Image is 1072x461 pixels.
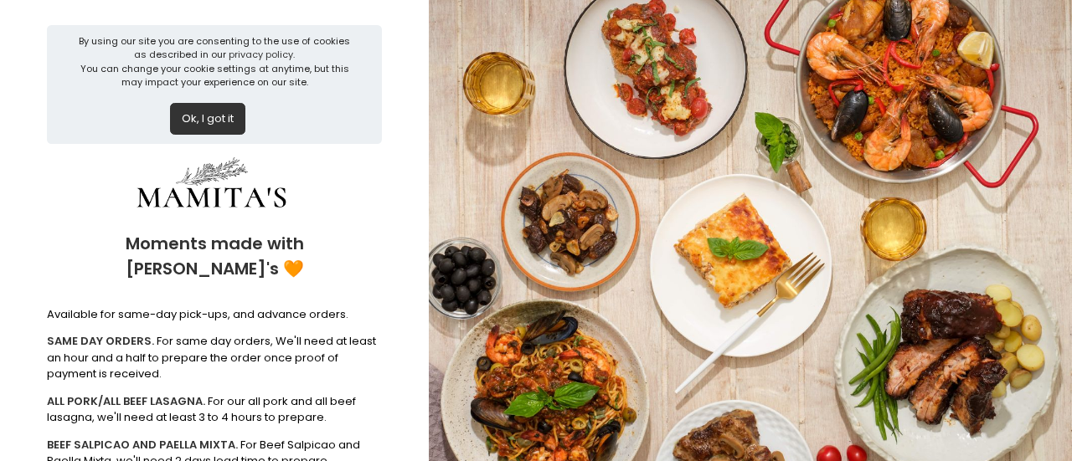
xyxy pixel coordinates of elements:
[86,155,338,218] img: Mamitas PH
[229,48,295,61] a: privacy policy.
[47,393,205,409] b: ALL PORK/ALL BEEF LASAGNA.
[47,306,382,323] div: Available for same-day pick-ups, and advance orders.
[47,393,382,426] div: For our all pork and all beef lasagna, we'll need at least 3 to 4 hours to prepare.
[47,218,382,295] div: Moments made with [PERSON_NAME]'s 🧡
[170,103,245,135] button: Ok, I got it
[75,34,354,90] div: By using our site you are consenting to the use of cookies as described in our You can change you...
[47,437,238,453] b: BEEF SALPICAO AND PAELLA MIXTA.
[47,333,154,349] b: SAME DAY ORDERS.
[47,333,382,382] div: For same day orders, We'll need at least an hour and a half to prepare the order once proof of pa...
